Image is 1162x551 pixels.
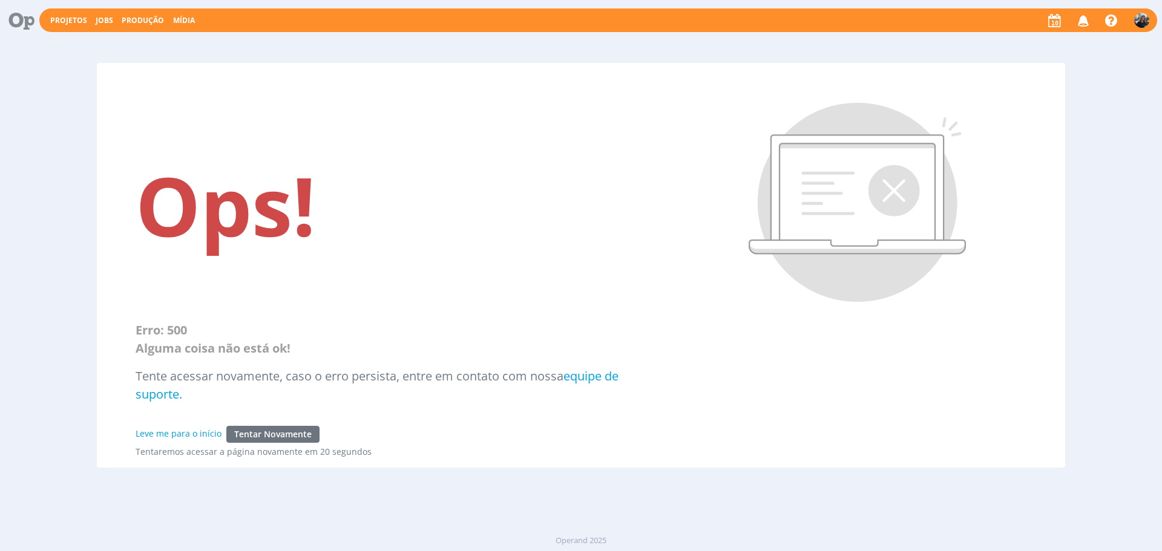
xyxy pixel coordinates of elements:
a: Leve me para o início [136,428,222,439]
button: M [1134,10,1150,31]
button: Mídia [169,16,199,25]
div: Tentaremos acessar a página novamente em 20 segundos [136,445,654,458]
span: Erro: 500 Alguma coisa não está ok! [136,322,290,356]
button: Jobs [92,16,117,25]
button: Projetos [47,16,91,25]
a: Produção [122,15,164,25]
a: Mídia [173,15,195,25]
button: Produção [118,16,168,25]
img: M [1134,13,1149,28]
a: Projetos [50,15,87,25]
img: Erro: 500 [747,102,968,304]
a: Jobs [96,15,113,25]
h1: Ops! [136,156,654,254]
button: Tentar Novamente [226,426,320,443]
div: Tente acessar novamente, caso o erro persista, entre em contato com nossa [136,357,654,403]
